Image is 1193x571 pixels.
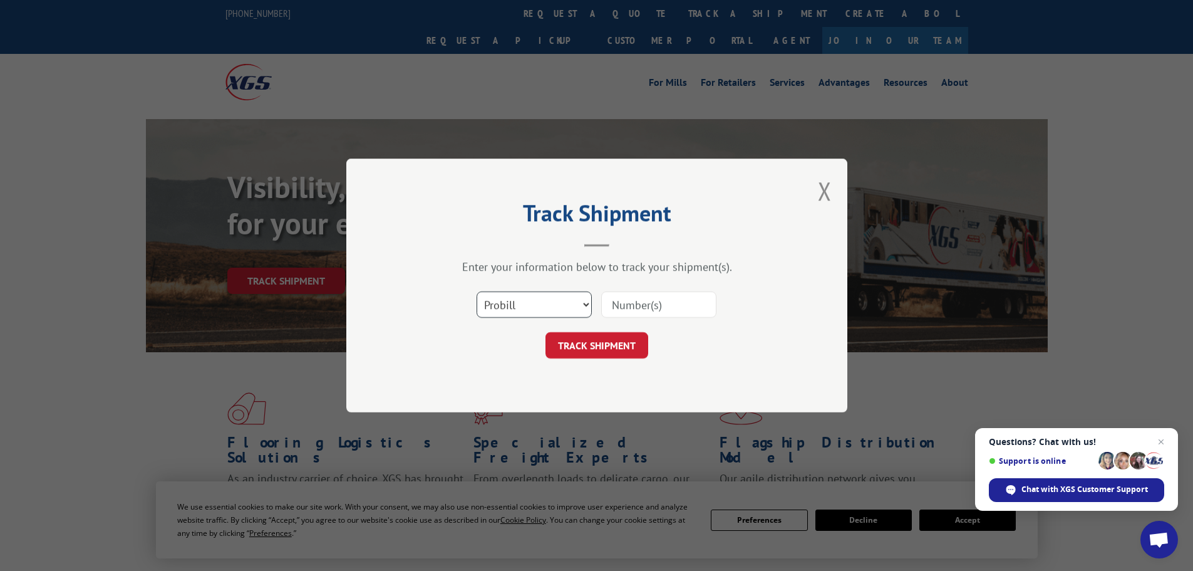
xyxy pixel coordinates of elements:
[1140,521,1178,558] div: Open chat
[1154,434,1169,449] span: Close chat
[409,259,785,274] div: Enter your information below to track your shipment(s).
[989,478,1164,502] div: Chat with XGS Customer Support
[601,291,716,318] input: Number(s)
[989,456,1094,466] span: Support is online
[545,332,648,359] button: TRACK SHIPMENT
[1021,484,1148,495] span: Chat with XGS Customer Support
[989,437,1164,447] span: Questions? Chat with us!
[818,174,832,207] button: Close modal
[409,204,785,228] h2: Track Shipment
